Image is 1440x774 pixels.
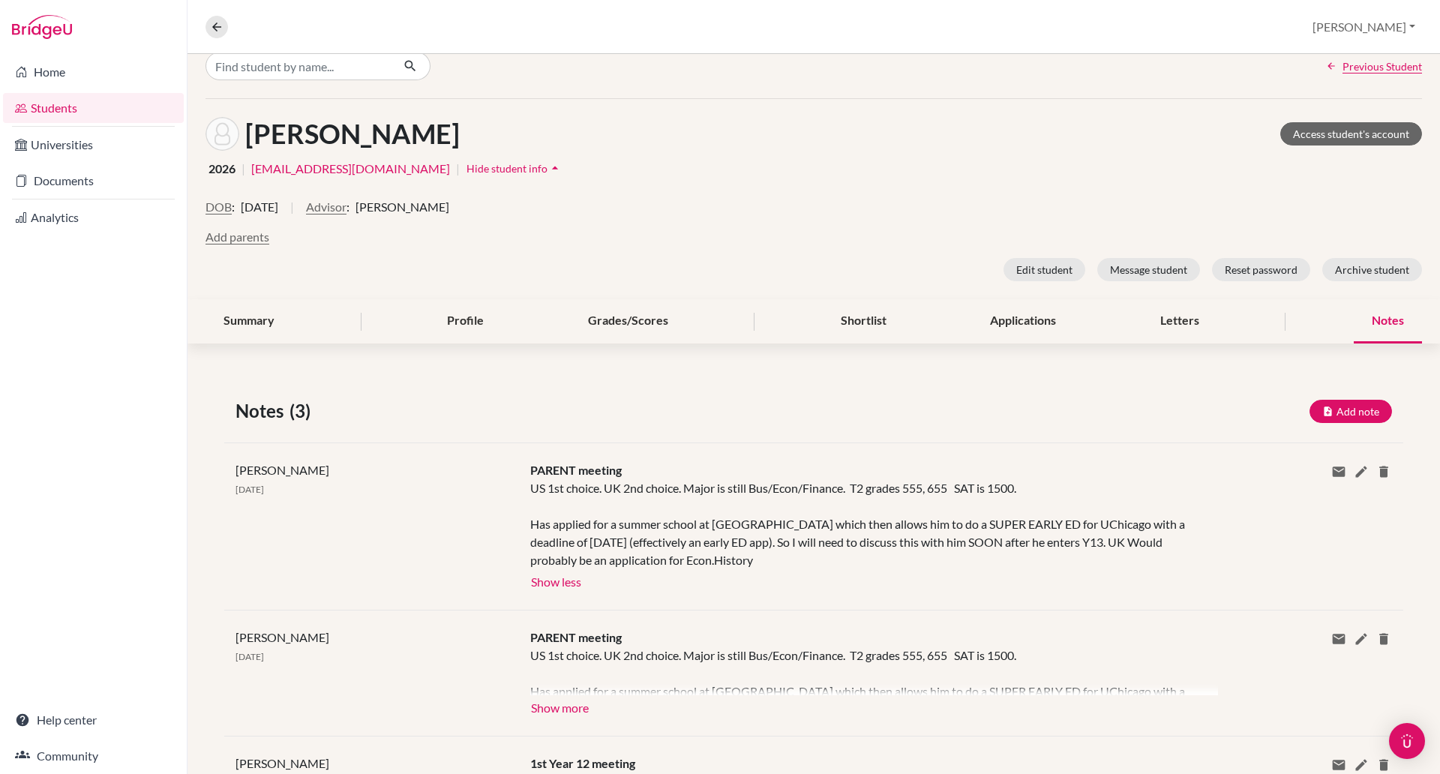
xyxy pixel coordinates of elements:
a: Students [3,93,184,123]
span: 2026 [208,160,235,178]
span: (3) [289,397,316,424]
span: [DATE] [241,198,278,216]
span: Previous Student [1342,58,1422,74]
button: Show more [530,695,589,718]
span: | [290,198,294,228]
a: Help center [3,705,184,735]
span: | [456,160,460,178]
div: Profile [429,299,502,343]
img: Bridge-U [12,15,72,39]
div: Shortlist [823,299,904,343]
span: [PERSON_NAME] [235,463,329,477]
button: DOB [205,198,232,216]
span: [DATE] [235,484,264,495]
span: 1st Year 12 meeting [530,756,635,770]
h1: [PERSON_NAME] [245,118,460,150]
span: PARENT meeting [530,630,622,644]
button: Reset password [1212,258,1310,281]
a: Home [3,57,184,87]
span: [PERSON_NAME] [355,198,449,216]
input: Find student by name... [205,52,391,80]
button: Add note [1309,400,1392,423]
a: Community [3,741,184,771]
div: Applications [972,299,1074,343]
a: Documents [3,166,184,196]
button: Add parents [205,228,269,246]
div: Letters [1142,299,1217,343]
button: Archive student [1322,258,1422,281]
span: [DATE] [235,651,264,662]
a: [EMAIL_ADDRESS][DOMAIN_NAME] [251,160,450,178]
span: : [232,198,235,216]
a: Analytics [3,202,184,232]
a: Universities [3,130,184,160]
span: PARENT meeting [530,463,622,477]
button: Hide student infoarrow_drop_up [466,157,563,180]
i: arrow_drop_up [547,160,562,175]
button: Advisor [306,198,346,216]
div: US 1st choice. UK 2nd choice. Major is still Bus/Econ/Finance. T2 grades 555, 655 SAT is 1500. Ha... [530,646,1195,695]
button: [PERSON_NAME] [1306,13,1422,41]
div: Grades/Scores [570,299,686,343]
a: Access student's account [1280,122,1422,145]
div: Open Intercom Messenger [1389,723,1425,759]
div: Notes [1354,299,1422,343]
div: US 1st choice. UK 2nd choice. Major is still Bus/Econ/Finance. T2 grades 555, 655 SAT is 1500. Ha... [530,479,1195,569]
button: Show less [530,569,582,592]
a: Previous Student [1326,58,1422,74]
span: [PERSON_NAME] [235,630,329,644]
span: Hide student info [466,162,547,175]
span: | [241,160,245,178]
button: Message student [1097,258,1200,281]
span: [PERSON_NAME] [235,756,329,770]
div: Summary [205,299,292,343]
span: Notes [235,397,289,424]
button: Edit student [1003,258,1085,281]
img: Kha Tran's avatar [205,117,239,151]
span: : [346,198,349,216]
